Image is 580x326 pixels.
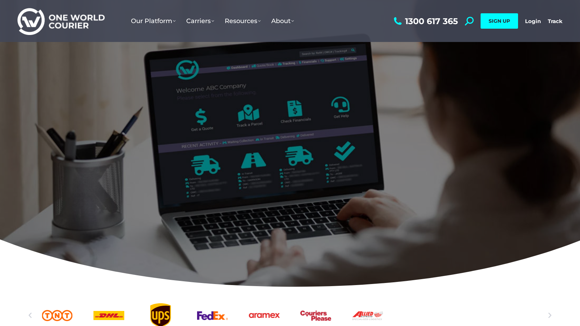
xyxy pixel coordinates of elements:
a: About [266,10,299,32]
span: About [271,17,294,25]
a: Resources [219,10,266,32]
a: Carriers [181,10,219,32]
span: Carriers [186,17,214,25]
a: Login [525,18,541,24]
img: One World Courier [18,7,105,35]
a: Track [548,18,562,24]
span: Our Platform [131,17,176,25]
a: SIGN UP [481,13,518,29]
span: SIGN UP [489,18,510,24]
a: Our Platform [126,10,181,32]
span: Resources [225,17,261,25]
a: 1300 617 365 [392,17,458,26]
